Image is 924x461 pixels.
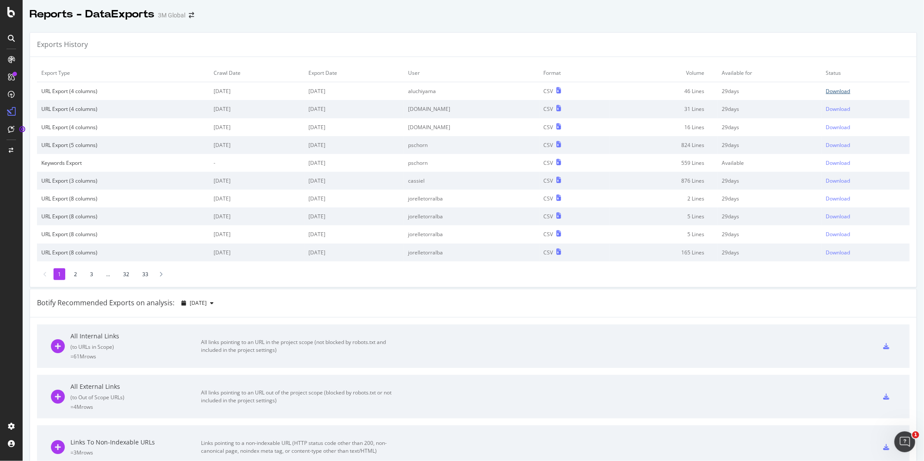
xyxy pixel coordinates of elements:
td: jorelletorralba [404,225,539,243]
div: CSV [544,124,553,131]
li: 3 [86,268,97,280]
td: [DATE] [209,100,304,118]
td: User [404,64,539,82]
span: 2025 Sep. 14th [190,299,207,307]
td: [DATE] [305,154,404,172]
li: 32 [119,268,134,280]
td: 29 days [717,100,821,118]
td: jorelletorralba [404,244,539,261]
div: ( to URLs in Scope ) [70,343,201,351]
div: = 4M rows [70,403,201,411]
td: Export Type [37,64,209,82]
div: csv-export [883,343,889,349]
td: 2 Lines [610,190,717,207]
a: Download [826,124,905,131]
td: 165 Lines [610,244,717,261]
div: Download [826,213,850,220]
td: 16 Lines [610,118,717,136]
td: [DATE] [305,118,404,136]
td: 5 Lines [610,225,717,243]
div: Download [826,87,850,95]
div: URL Export (8 columns) [41,230,205,238]
div: Download [826,141,850,149]
td: cassiel [404,172,539,190]
li: 33 [138,268,153,280]
div: Download [826,230,850,238]
td: Format [539,64,610,82]
td: - [209,154,304,172]
div: All links pointing to an URL in the project scope (not blocked by robots.txt and included in the ... [201,338,397,354]
div: All External Links [70,382,201,391]
td: jorelletorralba [404,190,539,207]
td: [DATE] [209,225,304,243]
div: 3M Global [158,11,185,20]
div: Botify Recommended Exports on analysis: [37,298,174,308]
td: Status [822,64,910,82]
td: [DATE] [209,172,304,190]
td: [DATE] [209,118,304,136]
td: 29 days [717,190,821,207]
td: 5 Lines [610,207,717,225]
a: Download [826,195,905,202]
td: Available for [717,64,821,82]
td: Volume [610,64,717,82]
div: URL Export (3 columns) [41,177,205,184]
td: [DATE] [305,244,404,261]
td: 29 days [717,82,821,100]
a: Download [826,141,905,149]
td: 824 Lines [610,136,717,154]
div: = 61M rows [70,353,201,360]
td: [DATE] [209,244,304,261]
div: Download [826,195,850,202]
td: pschorn [404,154,539,172]
div: CSV [544,213,553,220]
li: 2 [70,268,81,280]
td: 29 days [717,136,821,154]
div: CSV [544,105,553,113]
td: 29 days [717,172,821,190]
div: All links pointing to an URL out of the project scope (blocked by robots.txt or not included in t... [201,389,397,404]
td: Crawl Date [209,64,304,82]
div: Download [826,124,850,131]
button: [DATE] [178,296,217,310]
div: URL Export (8 columns) [41,213,205,220]
td: [DATE] [209,190,304,207]
div: All Internal Links [70,332,201,341]
div: CSV [544,195,553,202]
div: Links pointing to a non-indexable URL (HTTP status code other than 200, non-canonical page, noind... [201,439,397,455]
td: 29 days [717,207,821,225]
div: URL Export (4 columns) [41,105,205,113]
td: [DATE] [305,172,404,190]
a: Download [826,249,905,256]
div: CSV [544,159,553,167]
div: Download [826,249,850,256]
div: Download [826,159,850,167]
div: = 3M rows [70,449,201,456]
td: Export Date [305,64,404,82]
div: URL Export (5 columns) [41,141,205,149]
div: URL Export (4 columns) [41,124,205,131]
div: Download [826,105,850,113]
td: [DATE] [305,136,404,154]
td: jorelletorralba [404,207,539,225]
div: URL Export (8 columns) [41,249,205,256]
a: Download [826,87,905,95]
span: 1 [912,431,919,438]
td: 559 Lines [610,154,717,172]
iframe: Intercom live chat [894,431,915,452]
td: 876 Lines [610,172,717,190]
div: URL Export (4 columns) [41,87,205,95]
div: Tooltip anchor [18,125,26,133]
div: URL Export (8 columns) [41,195,205,202]
div: Exports History [37,40,88,50]
td: [DATE] [305,82,404,100]
td: [DATE] [209,207,304,225]
div: CSV [544,177,553,184]
div: CSV [544,230,553,238]
td: [DATE] [209,82,304,100]
td: [DATE] [305,225,404,243]
div: csv-export [883,444,889,450]
div: Keywords Export [41,159,205,167]
td: 29 days [717,118,821,136]
li: 1 [54,268,65,280]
